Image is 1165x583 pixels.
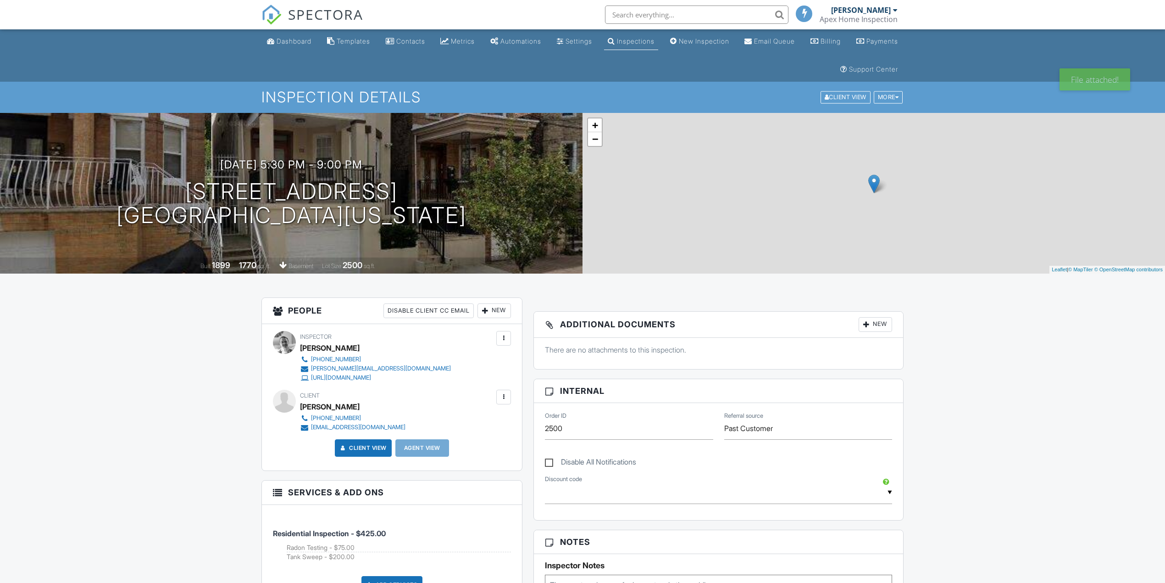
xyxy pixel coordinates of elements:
[396,37,425,45] div: Contacts
[300,392,320,399] span: Client
[288,5,363,24] span: SPECTORA
[116,179,466,228] h1: [STREET_ADDRESS] [GEOGRAPHIC_DATA][US_STATE]
[500,37,541,45] div: Automations
[300,373,451,382] a: [URL][DOMAIN_NAME]
[477,303,511,318] div: New
[300,400,360,414] div: [PERSON_NAME]
[300,364,451,373] a: [PERSON_NAME][EMAIL_ADDRESS][DOMAIN_NAME]
[820,15,898,24] div: Apex Home Inspection
[383,303,474,318] div: Disable Client CC Email
[754,37,795,45] div: Email Queue
[261,12,363,32] a: SPECTORA
[588,118,602,132] a: Zoom in
[1052,267,1067,272] a: Leaflet
[534,312,903,338] h3: Additional Documents
[837,61,902,78] a: Support Center
[1094,267,1163,272] a: © OpenStreetMap contributors
[277,37,311,45] div: Dashboard
[605,6,788,24] input: Search everything...
[866,37,898,45] div: Payments
[258,263,271,269] span: sq. ft.
[545,561,892,570] h5: Inspector Notes
[300,414,405,423] a: [PHONE_NUMBER]
[262,298,522,324] h3: People
[679,37,729,45] div: New Inspection
[545,458,636,469] label: Disable All Notifications
[311,365,451,372] div: [PERSON_NAME][EMAIL_ADDRESS][DOMAIN_NAME]
[200,263,211,269] span: Built
[874,91,903,104] div: More
[849,65,898,73] div: Support Center
[821,37,841,45] div: Billing
[343,260,362,270] div: 2500
[666,33,733,50] a: New Inspection
[300,333,332,340] span: Inspector
[262,481,522,505] h3: Services & Add ons
[263,33,315,50] a: Dashboard
[212,260,230,270] div: 1899
[604,33,658,50] a: Inspections
[337,37,370,45] div: Templates
[437,33,478,50] a: Metrics
[300,355,451,364] a: [PHONE_NUMBER]
[545,475,582,483] label: Discount code
[821,91,871,104] div: Client View
[1049,266,1165,274] div: |
[741,33,799,50] a: Email Queue
[338,443,387,453] a: Client View
[261,89,904,105] h1: Inspection Details
[1068,267,1093,272] a: © MapTiler
[545,345,892,355] p: There are no attachments to this inspection.
[300,341,360,355] div: [PERSON_NAME]
[311,424,405,431] div: [EMAIL_ADDRESS][DOMAIN_NAME]
[311,374,371,381] div: [URL][DOMAIN_NAME]
[859,317,892,332] div: New
[566,37,592,45] div: Settings
[588,132,602,146] a: Zoom out
[287,543,511,553] li: Add on: Radon Testing
[382,33,429,50] a: Contacts
[323,33,374,50] a: Templates
[820,93,873,100] a: Client View
[273,529,386,538] span: Residential Inspection - $425.00
[1060,68,1130,90] div: File attached!
[239,260,256,270] div: 1770
[807,33,844,50] a: Billing
[220,158,362,171] h3: [DATE] 5:30 pm - 9:00 pm
[311,415,361,422] div: [PHONE_NUMBER]
[300,423,405,432] a: [EMAIL_ADDRESS][DOMAIN_NAME]
[487,33,545,50] a: Automations (Basic)
[261,5,282,25] img: The Best Home Inspection Software - Spectora
[553,33,596,50] a: Settings
[311,356,361,363] div: [PHONE_NUMBER]
[322,263,341,269] span: Lot Size
[534,379,903,403] h3: Internal
[451,37,475,45] div: Metrics
[831,6,891,15] div: [PERSON_NAME]
[364,263,375,269] span: sq.ft.
[724,412,763,420] label: Referral source
[273,512,511,569] li: Service: Residential Inspection
[534,530,903,554] h3: Notes
[287,552,511,561] li: Add on: Tank Sweep
[617,37,655,45] div: Inspections
[545,412,566,420] label: Order ID
[853,33,902,50] a: Payments
[288,263,313,269] span: basement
